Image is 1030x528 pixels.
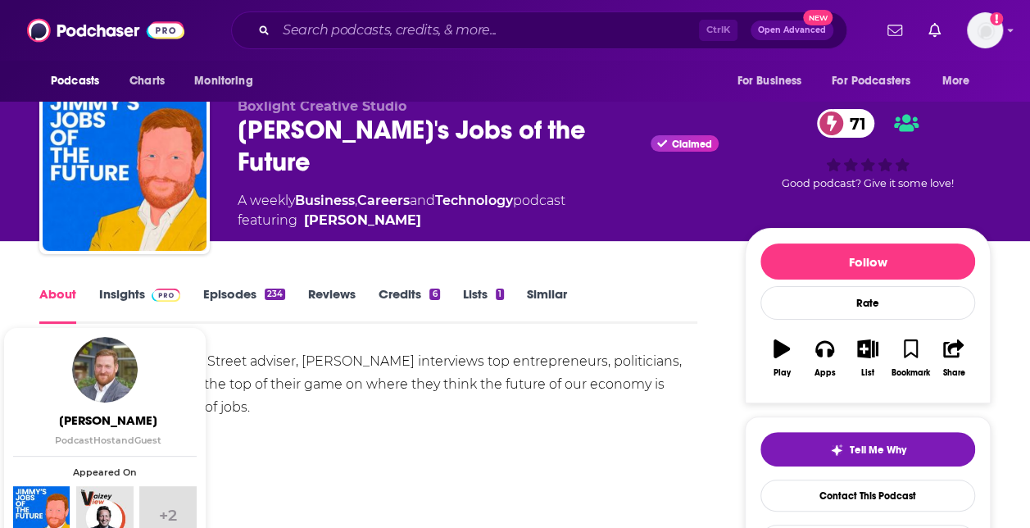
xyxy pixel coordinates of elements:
[116,435,134,446] span: and
[760,480,975,512] a: Contact This Podcast
[832,70,910,93] span: For Podcasters
[39,66,120,97] button: open menu
[803,10,833,25] span: New
[410,193,435,208] span: and
[760,329,803,388] button: Play
[527,286,567,324] a: Similar
[892,368,930,378] div: Bookmark
[304,211,421,230] a: Jimmy McLoughlin
[922,16,947,44] a: Show notifications dropdown
[932,329,975,388] button: Share
[782,177,954,189] span: Good podcast? Give it some love!
[51,70,99,93] span: Podcasts
[745,98,991,201] div: 71Good podcast? Give it some love!
[760,432,975,467] button: tell me why sparkleTell Me Why
[931,66,991,97] button: open menu
[55,435,161,446] span: Podcast Host Guest
[881,16,909,44] a: Show notifications dropdown
[16,412,200,446] a: [PERSON_NAME]PodcastHostandGuest
[27,15,184,46] img: Podchaser - Follow, Share and Rate Podcasts
[967,12,1003,48] span: Logged in as headlandconsultancy
[13,467,197,478] span: Appeared On
[308,286,356,324] a: Reviews
[72,337,138,403] img: Jimmy McLoughlin
[967,12,1003,48] img: User Profile
[850,444,906,457] span: Tell Me Why
[194,70,252,93] span: Monitoring
[821,66,934,97] button: open menu
[751,20,833,40] button: Open AdvancedNew
[238,191,565,230] div: A weekly podcast
[861,368,874,378] div: List
[152,289,180,302] img: Podchaser Pro
[942,70,970,93] span: More
[760,244,975,280] button: Follow
[238,98,406,114] span: Boxlight Creative Studio
[496,289,504,300] div: 1
[119,66,175,97] a: Charts
[39,350,697,419] div: Former [PERSON_NAME] Street adviser, [PERSON_NAME] interviews top entrepreneurs, politicians, and...
[379,286,439,324] a: Credits6
[16,412,200,428] span: [PERSON_NAME]
[846,329,889,388] button: List
[43,87,206,251] img: Jimmy's Jobs of the Future
[967,12,1003,48] button: Show profile menu
[99,286,180,324] a: InsightsPodchaser Pro
[990,12,1003,25] svg: Add a profile image
[357,193,410,208] a: Careers
[429,289,439,300] div: 6
[830,444,843,457] img: tell me why sparkle
[737,70,801,93] span: For Business
[295,193,355,208] a: Business
[817,109,874,138] a: 71
[725,66,822,97] button: open menu
[942,368,964,378] div: Share
[231,11,847,49] div: Search podcasts, credits, & more...
[203,286,285,324] a: Episodes234
[183,66,274,97] button: open menu
[463,286,504,324] a: Lists1
[803,329,846,388] button: Apps
[276,17,699,43] input: Search podcasts, credits, & more...
[39,286,76,324] a: About
[129,70,165,93] span: Charts
[833,109,874,138] span: 71
[760,286,975,320] div: Rate
[355,193,357,208] span: ,
[774,368,791,378] div: Play
[238,211,565,230] span: featuring
[265,289,285,300] div: 234
[758,26,826,34] span: Open Advanced
[435,193,513,208] a: Technology
[699,20,737,41] span: Ctrl K
[889,329,932,388] button: Bookmark
[814,368,836,378] div: Apps
[672,140,712,148] span: Claimed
